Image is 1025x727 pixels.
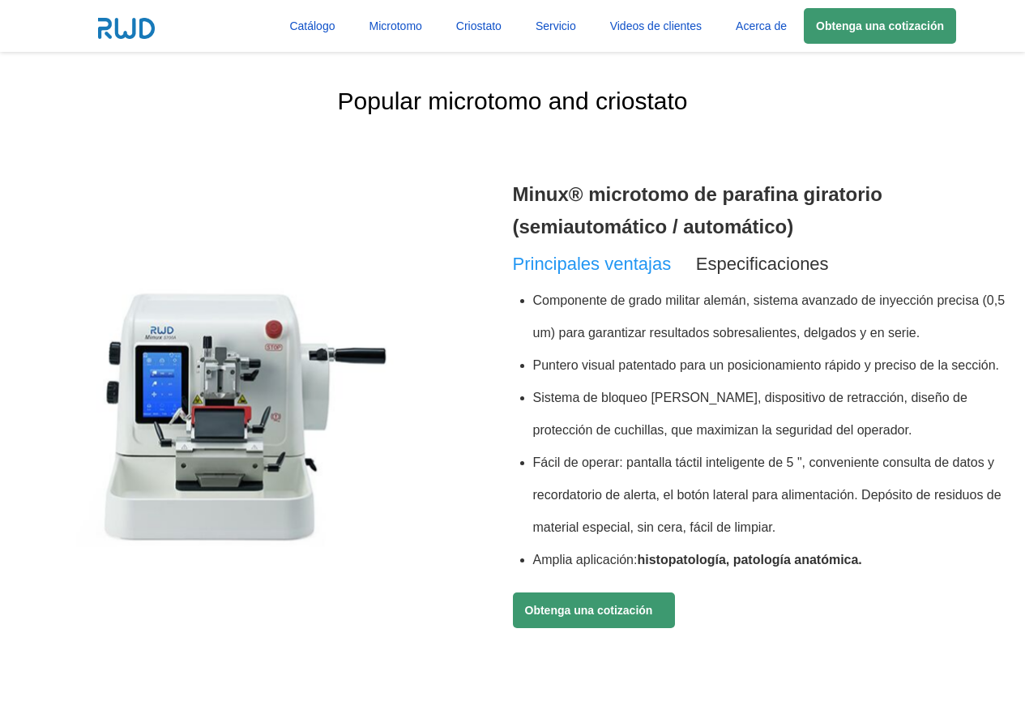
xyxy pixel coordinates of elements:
a: Obtenga una cotización [804,8,956,44]
span: Especificaciones [696,254,829,274]
li: Puntero visual patentado para un posicionamiento rápido y preciso de la sección. [533,349,1007,382]
li: Amplia aplicación: [533,544,1007,576]
span: Principales ventajas [513,254,672,274]
b: histopatología, patología anatómica. [637,553,861,567]
h2: Popular microtomo and criostato [19,41,1007,162]
a: Obtenga una cotización [513,592,675,628]
li: Fácil de operar: pantalla táctil inteligente de 5 ", conveniente consulta de datos y recordatorio... [533,447,1007,544]
h3: Minux® microtomo de parafina giratorio (semiautomático / automático) [513,178,1007,243]
li: Sistema de bloqueo [PERSON_NAME], dispositivo de retracción, diseño de protección de cuchillas, q... [533,382,1007,447]
li: Componente de grado militar alemán, sistema avanzado de inyección precisa (0,5 um) para garantiza... [533,284,1007,349]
